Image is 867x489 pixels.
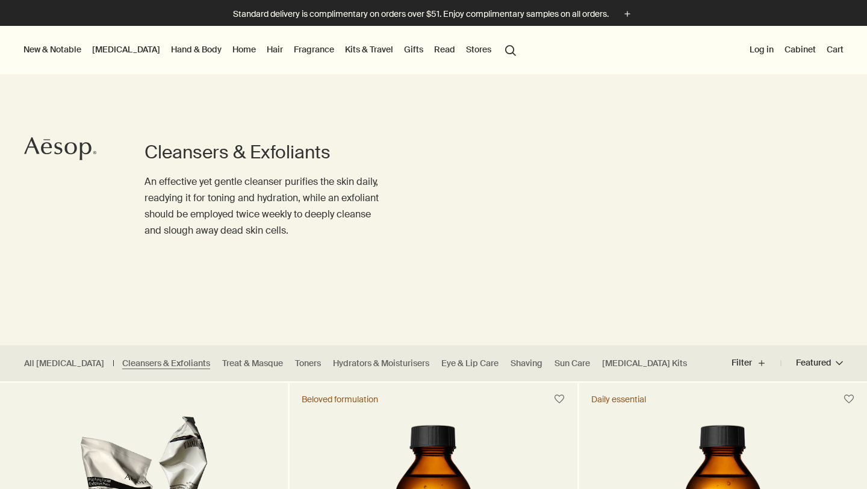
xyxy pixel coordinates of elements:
[548,388,570,410] button: Save to cabinet
[432,42,458,57] a: Read
[295,358,321,369] a: Toners
[838,388,860,410] button: Save to cabinet
[21,134,99,167] a: Aesop
[747,26,846,74] nav: supplementary
[222,358,283,369] a: Treat & Masque
[24,358,104,369] a: All [MEDICAL_DATA]
[122,358,210,369] a: Cleansers & Exfoliants
[230,42,258,57] a: Home
[824,42,846,57] button: Cart
[233,8,609,20] p: Standard delivery is complimentary on orders over $51. Enjoy complimentary samples on all orders.
[555,358,590,369] a: Sun Care
[441,358,499,369] a: Eye & Lip Care
[343,42,396,57] a: Kits & Travel
[169,42,224,57] a: Hand & Body
[302,394,378,405] div: Beloved formulation
[291,42,337,57] a: Fragrance
[732,349,781,378] button: Filter
[500,38,521,61] button: Open search
[333,358,429,369] a: Hydrators & Moisturisers
[402,42,426,57] a: Gifts
[90,42,163,57] a: [MEDICAL_DATA]
[747,42,776,57] button: Log in
[591,394,646,405] div: Daily essential
[144,173,385,239] p: An effective yet gentle cleanser purifies the skin daily, readying it for toning and hydration, w...
[233,7,634,21] button: Standard delivery is complimentary on orders over $51. Enjoy complimentary samples on all orders.
[781,349,843,378] button: Featured
[511,358,542,369] a: Shaving
[144,140,385,164] h1: Cleansers & Exfoliants
[24,137,96,161] svg: Aesop
[782,42,818,57] a: Cabinet
[464,42,494,57] button: Stores
[602,358,687,369] a: [MEDICAL_DATA] Kits
[21,26,521,74] nav: primary
[264,42,285,57] a: Hair
[21,42,84,57] button: New & Notable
